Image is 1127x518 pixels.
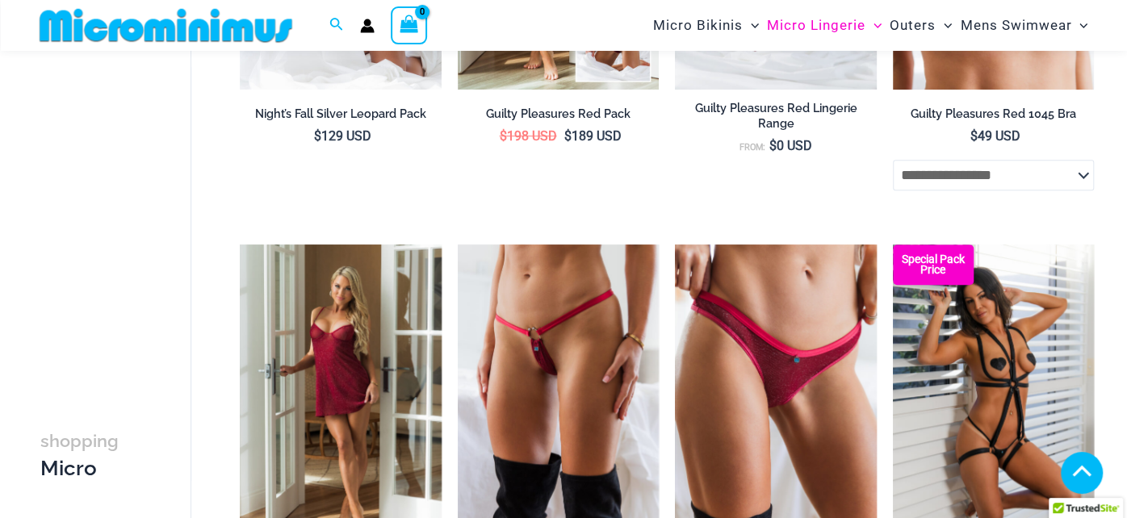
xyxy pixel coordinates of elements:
[893,107,1094,122] h2: Guilty Pleasures Red 1045 Bra
[240,107,441,122] h2: Night’s Fall Silver Leopard Pack
[769,138,777,153] span: $
[314,128,321,144] span: $
[739,142,765,152] span: From:
[40,427,134,509] h3: Micro Lingerie
[1071,5,1087,46] span: Menu Toggle
[458,107,659,122] h2: Guilty Pleasures Red Pack
[675,101,876,137] a: Guilty Pleasures Red Lingerie Range
[499,128,506,144] span: $
[360,19,375,33] a: Account icon link
[956,5,1091,46] a: Mens SwimwearMenu ToggleMenu Toggle
[886,5,956,46] a: OutersMenu ToggleMenu Toggle
[893,107,1094,127] a: Guilty Pleasures Red 1045 Bra
[240,107,441,127] a: Night’s Fall Silver Leopard Pack
[563,128,571,144] span: $
[960,5,1071,46] span: Mens Swimwear
[767,5,865,46] span: Micro Lingerie
[314,128,371,144] bdi: 129 USD
[649,5,763,46] a: Micro BikinisMenu ToggleMenu Toggle
[890,5,936,46] span: Outers
[391,6,428,44] a: View Shopping Cart, empty
[865,5,882,46] span: Menu Toggle
[563,128,621,144] bdi: 189 USD
[893,254,974,275] b: Special Pack Price
[653,5,743,46] span: Micro Bikinis
[763,5,886,46] a: Micro LingerieMenu ToggleMenu Toggle
[769,138,812,153] bdi: 0 USD
[743,5,759,46] span: Menu Toggle
[499,128,556,144] bdi: 198 USD
[936,5,952,46] span: Menu Toggle
[458,107,659,127] a: Guilty Pleasures Red Pack
[40,431,119,451] span: shopping
[647,2,1095,48] nav: Site Navigation
[329,15,344,36] a: Search icon link
[33,7,299,44] img: MM SHOP LOGO FLAT
[970,128,1020,144] bdi: 49 USD
[675,101,876,131] h2: Guilty Pleasures Red Lingerie Range
[970,128,978,144] span: $
[40,54,186,377] iframe: TrustedSite Certified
